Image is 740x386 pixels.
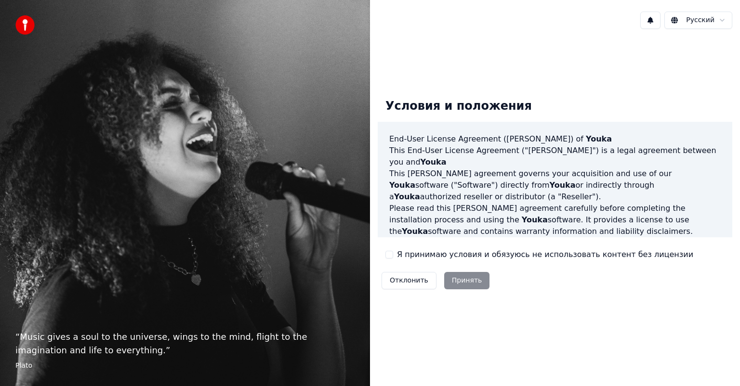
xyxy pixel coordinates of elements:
[389,168,721,203] p: This [PERSON_NAME] agreement governs your acquisition and use of our software ("Software") direct...
[389,180,415,190] span: Youka
[402,227,428,236] span: Youka
[389,237,721,283] p: If you register for a free trial of the software, this [PERSON_NAME] agreement will also govern t...
[522,215,548,224] span: Youka
[550,180,576,190] span: Youka
[586,134,612,143] span: Youka
[389,203,721,237] p: Please read this [PERSON_NAME] agreement carefully before completing the installation process and...
[15,361,355,371] footer: Plato
[378,91,540,122] div: Условия и положения
[382,272,436,289] button: Отклонить
[397,249,693,260] label: Я принимаю условия и обязуюсь не использовать контент без лицензии
[389,145,721,168] p: This End-User License Agreement ("[PERSON_NAME]") is a legal agreement between you and
[15,330,355,357] p: “ Music gives a soul to the universe, wings to the mind, flight to the imagination and life to ev...
[389,133,721,145] h3: End-User License Agreement ([PERSON_NAME]) of
[394,192,420,201] span: Youka
[15,15,35,35] img: youka
[421,157,447,167] span: Youka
